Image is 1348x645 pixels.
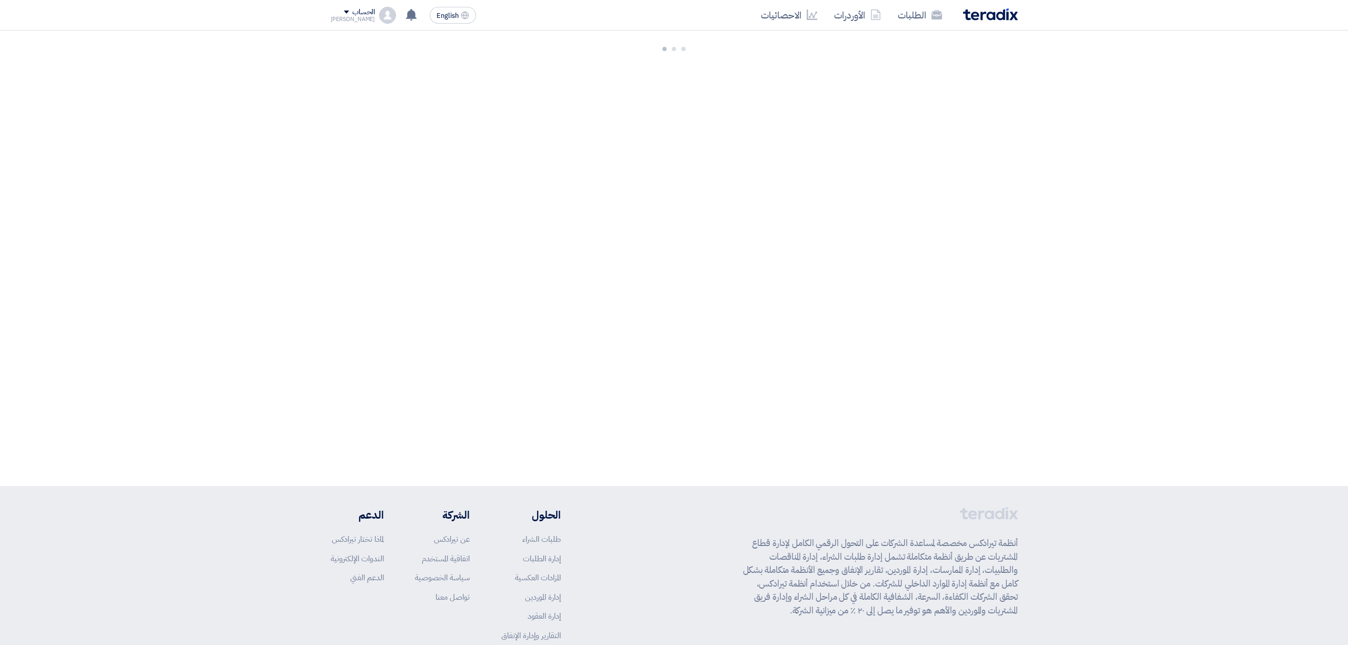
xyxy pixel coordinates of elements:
[501,630,561,641] a: التقارير وإدارة الإنفاق
[379,7,396,24] img: profile_test.png
[963,8,1018,21] img: Teradix logo
[331,507,384,523] li: الدعم
[522,533,561,545] a: طلبات الشراء
[352,8,375,17] div: الحساب
[434,533,470,545] a: عن تيرادكس
[350,572,384,583] a: الدعم الفني
[435,591,470,603] a: تواصل معنا
[525,591,561,603] a: إدارة الموردين
[501,507,561,523] li: الحلول
[415,507,470,523] li: الشركة
[752,3,826,27] a: الاحصائيات
[430,7,476,24] button: English
[331,553,384,564] a: الندوات الإلكترونية
[437,12,459,19] span: English
[332,533,384,545] a: لماذا تختار تيرادكس
[743,537,1018,617] p: أنظمة تيرادكس مخصصة لمساعدة الشركات على التحول الرقمي الكامل لإدارة قطاع المشتريات عن طريق أنظمة ...
[415,572,470,583] a: سياسة الخصوصية
[422,553,470,564] a: اتفاقية المستخدم
[523,553,561,564] a: إدارة الطلبات
[515,572,561,583] a: المزادات العكسية
[826,3,889,27] a: الأوردرات
[331,16,375,22] div: [PERSON_NAME]
[889,3,950,27] a: الطلبات
[528,610,561,622] a: إدارة العقود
